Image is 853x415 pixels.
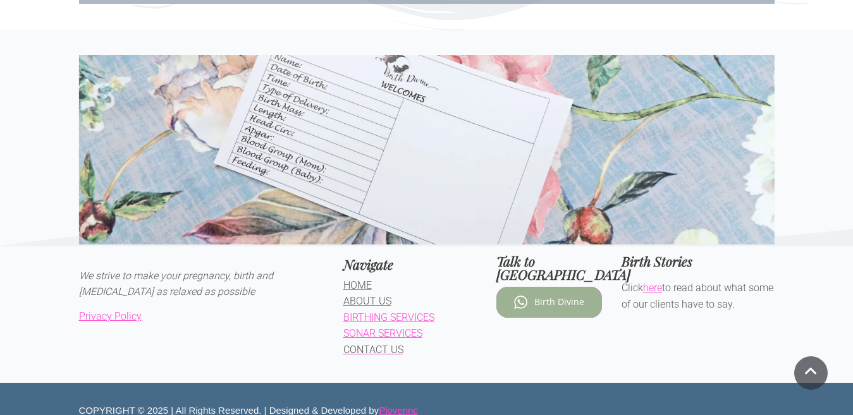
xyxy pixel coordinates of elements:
span: We strive to make your pregnancy, birth and [MEDICAL_DATA] as relaxed as possible [79,270,273,298]
a: here [643,282,662,294]
a: HOME [343,279,372,291]
a: Birth Divine [496,287,602,318]
a: SONAR SERVICES [343,327,422,339]
span: Click to read about what some of our clients have to say. [622,282,773,310]
a: ABOUT US [343,295,391,307]
a: Scroll To Top [794,356,828,390]
a: Privacy Policy [79,310,142,322]
span: Birth Divine [534,297,584,308]
a: BIRTHING SERVICES [343,311,434,323]
span: Birth Stories [622,252,692,270]
span: Navigate [343,255,393,273]
a: CONTACT US [343,344,403,356]
span: Talk to [GEOGRAPHIC_DATA] [496,252,630,283]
